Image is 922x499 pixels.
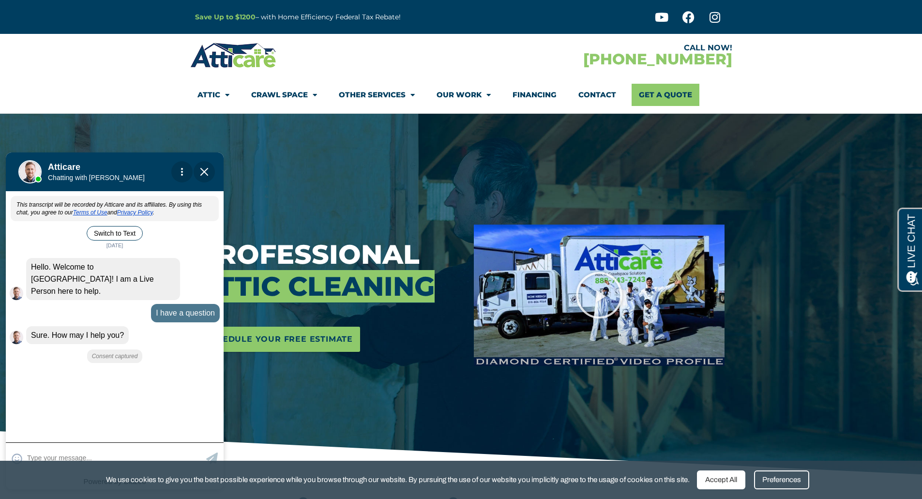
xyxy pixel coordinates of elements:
[200,17,208,25] img: Close Chat
[578,84,616,106] a: Contact
[27,298,204,317] textarea: Type your response and press Return or Send
[87,199,143,212] div: Consent captured
[339,84,415,106] a: Other Services
[26,176,129,194] div: Sure. How may I help you?
[106,474,690,486] span: We use cookies to give you the best possible experience while you browse through our website. By ...
[151,153,220,171] div: I have a question
[197,270,435,302] span: Attic Cleaning
[48,12,167,22] h1: Atticare
[31,112,154,145] span: Hello. Welcome to [GEOGRAPHIC_DATA]! I am a Live Person here to help.
[171,11,193,32] div: Action Menu
[205,332,353,347] span: Schedule Your Free Estimate
[10,136,23,150] img: Live Agent
[697,470,745,489] div: Accept All
[632,84,699,106] a: Get A Quote
[197,239,460,302] h3: Professional
[18,10,42,33] img: Live Agent
[6,292,224,323] div: Type your response and press Return or Send
[197,327,361,352] a: Schedule Your Free Estimate
[12,303,22,314] span: Select Emoticon
[575,271,623,319] div: Play Video
[10,180,23,194] img: Live Agent
[48,23,167,31] p: Chatting with [PERSON_NAME]
[44,151,179,189] div: Atticare
[11,45,219,71] div: This transcript will be recorded by Atticare and its affiliates. By using this chat, you agree to...
[437,84,491,106] a: Our Work
[251,84,317,106] a: Crawl Space
[117,59,153,65] a: Privacy Policy
[87,76,143,90] button: Switch to Text
[6,323,224,339] div: Powered by Blazeo
[754,470,809,489] div: Preferences
[73,59,107,65] a: Terms of Use
[513,84,557,106] a: Financing
[24,8,78,20] span: Opens a chat window
[461,44,732,52] div: CALL NOW!
[197,84,725,106] nav: Menu
[48,12,167,31] div: Move
[195,12,509,23] p: – with Home Efficiency Federal Tax Rebate!
[195,13,256,21] a: Save Up to $1200
[194,11,215,32] span: Close Chat
[104,91,126,99] span: [DATE]
[197,84,229,106] a: Attic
